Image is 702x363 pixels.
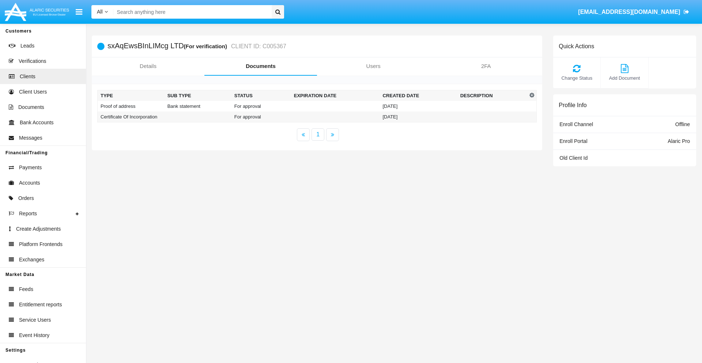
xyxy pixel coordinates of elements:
[430,57,542,75] a: 2FA
[18,194,34,202] span: Orders
[113,5,269,19] input: Search
[92,128,542,141] nav: paginator
[317,57,430,75] a: Users
[19,57,46,65] span: Verifications
[559,121,593,127] span: Enroll Channel
[165,101,231,111] td: Bank statement
[604,75,644,82] span: Add Document
[19,286,33,293] span: Feeds
[19,241,63,248] span: Platform Frontends
[19,134,42,142] span: Messages
[559,138,587,144] span: Enroll Portal
[19,316,51,324] span: Service Users
[20,119,54,126] span: Bank Accounts
[19,210,37,218] span: Reports
[231,101,291,111] td: For approval
[559,102,586,109] h6: Profile Info
[19,88,47,96] span: Client Users
[20,42,34,50] span: Leads
[18,103,44,111] span: Documents
[231,111,291,122] td: For approval
[165,90,231,101] th: Sub Type
[98,90,165,101] th: Type
[231,90,291,101] th: Status
[19,256,44,264] span: Exchanges
[97,9,103,15] span: All
[98,111,165,122] td: Certificate Of Incorporation
[380,111,457,122] td: [DATE]
[19,179,40,187] span: Accounts
[229,44,286,49] small: CLIENT ID: C005367
[380,90,457,101] th: Created Date
[578,9,680,15] span: [EMAIL_ADDRESS][DOMAIN_NAME]
[19,301,62,309] span: Entitlement reports
[675,121,690,127] span: Offline
[107,42,286,50] h5: sxAqEwsBInLIMcg LTD
[91,8,113,16] a: All
[559,43,594,50] h6: Quick Actions
[19,164,42,171] span: Payments
[457,90,528,101] th: Description
[92,57,204,75] a: Details
[557,75,597,82] span: Change Status
[16,225,61,233] span: Create Adjustments
[19,332,49,339] span: Event History
[575,2,693,22] a: [EMAIL_ADDRESS][DOMAIN_NAME]
[380,101,457,111] td: [DATE]
[559,155,588,161] span: Old Client Id
[4,1,70,23] img: Logo image
[20,73,35,80] span: Clients
[184,42,229,50] div: (For verification)
[204,57,317,75] a: Documents
[291,90,380,101] th: Expiration date
[668,138,690,144] span: Alaric Pro
[98,101,165,111] td: Proof of address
